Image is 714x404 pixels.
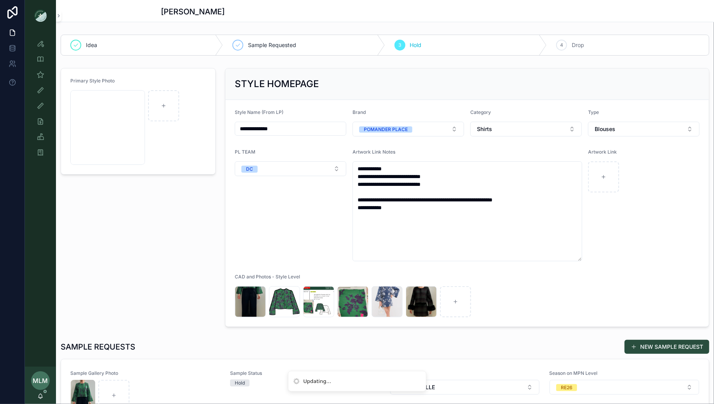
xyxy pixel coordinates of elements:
[477,125,492,133] span: Shirts
[588,122,700,136] button: Select Button
[390,380,540,395] button: Select Button
[470,122,582,136] button: Select Button
[86,41,97,49] span: Idea
[235,380,245,387] div: Hold
[364,126,408,133] div: POMANDER PLACE
[561,384,573,391] div: RE26
[353,109,366,115] span: Brand
[304,378,332,385] div: Updating...
[33,376,48,385] span: MLM
[595,125,615,133] span: Blouses
[25,31,56,170] div: scrollable content
[70,370,221,376] span: Sample Gallery Photo
[588,109,599,115] span: Type
[235,274,300,280] span: CAD and Photos - Style Level
[34,9,47,22] img: App logo
[572,41,584,49] span: Drop
[230,370,381,376] span: Sample Status
[560,42,563,48] span: 4
[550,380,699,395] button: Select Button
[246,166,253,173] div: DC
[248,41,296,49] span: Sample Requested
[353,149,395,155] span: Artwork Link Notes
[588,149,617,155] span: Artwork Link
[549,370,700,376] span: Season on MPN Level
[625,340,709,354] button: NEW SAMPLE REQUEST
[61,341,135,352] h1: SAMPLE REQUESTS
[410,41,422,49] span: Hold
[353,122,464,136] button: Select Button
[390,370,540,376] span: Vendor
[235,109,283,115] span: Style Name (From LP)
[235,161,346,176] button: Select Button
[398,42,401,48] span: 3
[235,78,319,90] h2: STYLE HOMEPAGE
[470,109,491,115] span: Category
[70,78,115,84] span: Primary Style Photo
[161,6,225,17] h1: [PERSON_NAME]
[235,149,255,155] span: PL TEAM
